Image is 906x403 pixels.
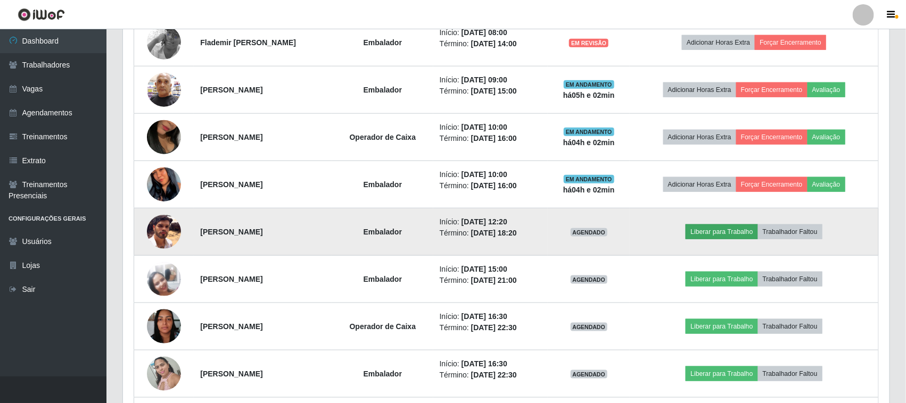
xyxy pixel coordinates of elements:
[471,229,517,237] time: [DATE] 18:20
[440,370,542,381] li: Término:
[364,370,402,378] strong: Embalador
[462,359,507,368] time: [DATE] 16:30
[563,91,615,99] strong: há 05 h e 02 min
[440,228,542,239] li: Término:
[147,12,181,73] img: 1677862473540.jpeg
[147,107,181,167] img: 1698238099994.jpeg
[758,366,822,381] button: Trabalhador Faltou
[471,323,517,332] time: [DATE] 22:30
[440,311,542,322] li: Início:
[682,35,755,50] button: Adicionar Horas Extra
[571,275,608,284] span: AGENDADO
[471,181,517,190] time: [DATE] 16:00
[564,128,614,136] span: EM ANDAMENTO
[200,86,262,94] strong: [PERSON_NAME]
[563,186,615,194] strong: há 04 h e 02 min
[462,312,507,321] time: [DATE] 16:30
[364,228,402,236] strong: Embalador
[686,272,757,287] button: Liberar para Trabalho
[564,175,614,183] span: EM ANDAMENTO
[440,86,542,97] li: Término:
[440,180,542,191] li: Término:
[147,304,181,349] img: 1751659214468.jpeg
[758,319,822,334] button: Trabalhador Faltou
[147,148,181,222] img: 1720551562863.jpeg
[440,322,542,333] li: Término:
[663,82,736,97] button: Adicionar Horas Extra
[808,177,845,192] button: Avaliação
[569,39,608,47] span: EM REVISÃO
[18,8,65,21] img: CoreUI Logo
[440,74,542,86] li: Início:
[462,217,507,226] time: [DATE] 12:20
[471,371,517,379] time: [DATE] 22:30
[147,262,181,296] img: 1641566436358.jpeg
[364,180,402,189] strong: Embalador
[571,323,608,331] span: AGENDADO
[808,82,845,97] button: Avaliação
[440,216,542,228] li: Início:
[686,366,757,381] button: Liberar para Trabalho
[440,264,542,275] li: Início:
[200,133,262,141] strong: [PERSON_NAME]
[462,170,507,179] time: [DATE] 10:00
[736,82,808,97] button: Forçar Encerramento
[471,134,517,142] time: [DATE] 16:00
[440,358,542,370] li: Início:
[364,275,402,283] strong: Embalador
[471,276,517,284] time: [DATE] 21:00
[462,75,507,84] time: [DATE] 09:00
[471,87,517,95] time: [DATE] 15:00
[736,130,808,145] button: Forçar Encerramento
[440,38,542,49] li: Término:
[758,224,822,239] button: Trabalhador Faltou
[147,215,181,249] img: 1734717801679.jpeg
[686,224,757,239] button: Liberar para Trabalho
[364,86,402,94] strong: Embalador
[147,60,181,120] img: 1736890785171.jpeg
[758,272,822,287] button: Trabalhador Faltou
[471,39,517,48] time: [DATE] 14:00
[564,80,614,89] span: EM ANDAMENTO
[736,177,808,192] button: Forçar Encerramento
[663,177,736,192] button: Adicionar Horas Extra
[440,122,542,133] li: Início:
[440,27,542,38] li: Início:
[200,322,262,331] strong: [PERSON_NAME]
[200,38,296,47] strong: Flademir [PERSON_NAME]
[440,133,542,144] li: Término:
[686,319,757,334] button: Liberar para Trabalho
[462,123,507,131] time: [DATE] 10:00
[147,351,181,396] img: 1702328329487.jpeg
[563,138,615,147] strong: há 04 h e 02 min
[571,228,608,237] span: AGENDADO
[571,370,608,379] span: AGENDADO
[350,133,416,141] strong: Operador de Caixa
[200,275,262,283] strong: [PERSON_NAME]
[364,38,402,47] strong: Embalador
[462,265,507,273] time: [DATE] 15:00
[200,228,262,236] strong: [PERSON_NAME]
[755,35,826,50] button: Forçar Encerramento
[808,130,845,145] button: Avaliação
[200,370,262,378] strong: [PERSON_NAME]
[350,322,416,331] strong: Operador de Caixa
[440,169,542,180] li: Início:
[462,28,507,37] time: [DATE] 08:00
[440,275,542,286] li: Término:
[200,180,262,189] strong: [PERSON_NAME]
[663,130,736,145] button: Adicionar Horas Extra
